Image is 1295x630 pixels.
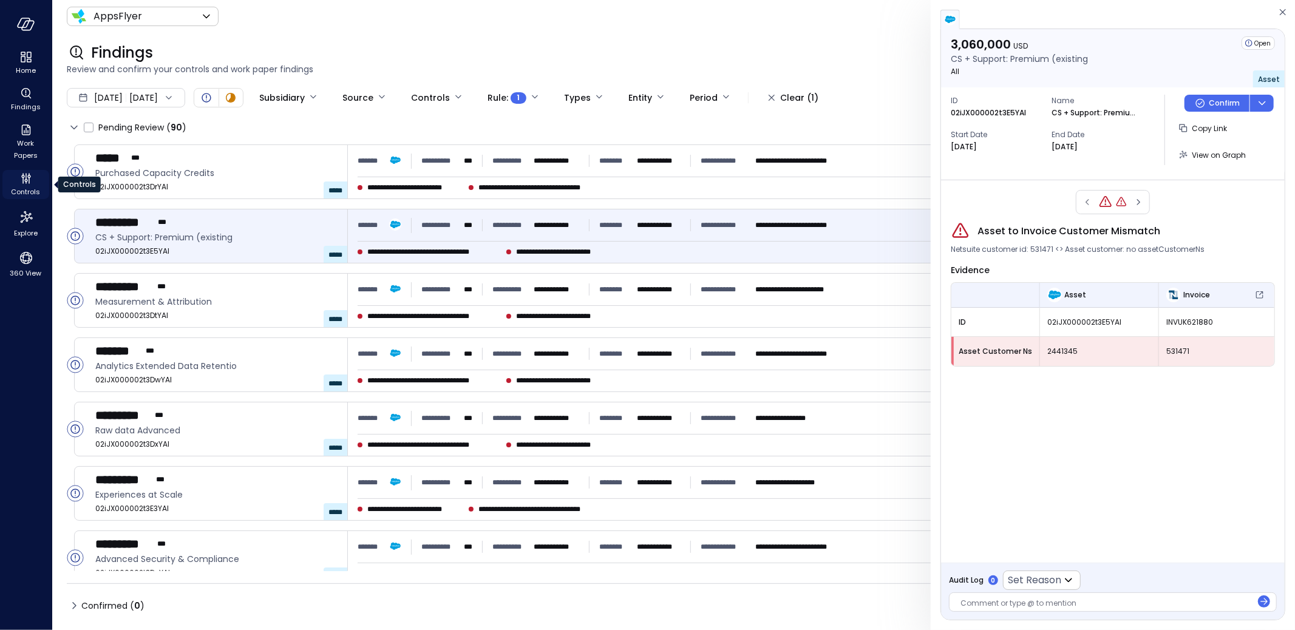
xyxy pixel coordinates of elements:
span: USD [1013,41,1028,51]
span: Asset [1064,289,1086,301]
p: AppsFlyer [93,9,142,24]
span: Home [16,64,36,76]
p: Confirm [1209,97,1240,109]
div: Open [1242,36,1275,50]
span: 02iJX000002t3E3YAI [95,503,338,515]
div: Open [67,421,84,438]
span: 02iJX000002t3DtYAI [95,310,338,322]
span: Review and confirm your controls and work paper findings [67,63,1280,76]
div: Open [67,549,84,566]
div: Types [564,87,591,108]
span: Confirmed [81,596,144,615]
div: Explore [2,206,49,240]
div: Open [67,356,84,373]
div: Open [67,228,84,245]
span: 90 [171,121,182,134]
span: 0 [134,600,140,612]
p: CS + Support: Premium (existing [1052,107,1137,119]
span: Work Papers [7,137,44,161]
div: Period [690,87,718,108]
span: Asset Customer Ns [959,345,1032,357]
p: Set Reason [1008,573,1061,588]
span: Advanced Security & Compliance [95,552,338,566]
div: In Progress [223,90,238,105]
span: Explore [14,227,38,239]
span: CS + Support: Premium (existing [95,231,338,244]
p: CS + Support: Premium (existing [951,52,1088,66]
span: Raw data Advanced [95,424,338,437]
p: 02iJX000002t3E5YAI [951,107,1026,119]
span: Evidence [951,264,990,276]
div: Findings [2,85,49,114]
div: 360 View [2,248,49,280]
span: 360 View [10,267,42,279]
button: dropdown-icon-button [1249,95,1274,112]
span: 1 [517,92,520,104]
span: Netsuite customer id: 531471 <> Asset customer: no assetCustomerNs [951,243,1205,256]
div: Subsidiary [259,87,305,108]
div: Button group with a nested menu [1185,95,1274,112]
span: 02iJX000002t3E5YAI [95,245,338,257]
span: Purchased Capacity Credits [95,166,338,180]
span: Asset to Invoice Customer Mismatch [977,224,1160,239]
div: Entity [628,87,652,108]
span: ID [959,316,1032,328]
div: Asset to Invoice Customer Mismatch [1098,195,1113,209]
div: Controls [411,87,450,108]
span: Audit Log [949,574,984,586]
p: [DATE] [1052,141,1078,153]
span: Start Date [951,129,1042,141]
span: Findings [91,43,153,63]
div: Work Papers [2,121,49,163]
span: Asset [1258,74,1280,84]
div: Controls [2,170,49,199]
span: Name [1052,95,1143,107]
span: ID [951,95,1042,107]
p: 0 [991,576,996,585]
span: Findings [11,101,41,113]
div: Open [67,292,84,309]
div: ( ) [130,599,144,612]
span: INVUK621880 [1166,316,1267,328]
div: Open [199,90,214,105]
img: Asset [1047,288,1062,302]
span: Copy Link [1192,123,1227,134]
span: Analytics Extended Data Retentio [95,359,338,373]
button: View on Graph [1175,144,1251,165]
img: Invoice [1166,288,1181,302]
span: Invoice [1183,289,1210,301]
span: Measurement & Attribution [95,295,338,308]
span: 02iJX000002t3DxYAI [95,438,338,450]
p: All [951,66,1088,78]
span: View on Graph [1192,150,1246,160]
span: Experiences at Scale [95,488,338,501]
span: 02iJX000002t3DrYAI [95,181,338,193]
span: 02iJX000002t3E5YAI [1047,316,1151,328]
span: 2441345 [1047,345,1151,357]
button: Confirm [1185,95,1249,112]
button: Copy Link [1175,118,1232,138]
img: Icon [72,9,86,24]
span: 02iJX000002t3DvYAI [95,567,338,579]
span: 531471 [1166,345,1267,357]
div: Clear (1) [780,90,818,106]
span: End Date [1052,129,1143,141]
span: [DATE] [94,91,123,104]
div: Open [67,485,84,502]
div: Home [2,49,49,78]
div: Asset Without Opportunity [1115,196,1127,208]
div: Controls [58,177,101,192]
p: [DATE] [951,141,977,153]
div: Rule : [488,87,526,108]
p: 3,060,000 [951,36,1088,52]
img: salesforce [944,13,956,25]
button: Clear (1) [758,87,828,108]
div: Source [342,87,373,108]
span: Controls [12,186,41,198]
span: Pending Review [98,118,186,137]
div: Open [67,163,84,180]
div: ( ) [166,121,186,134]
span: 02iJX000002t3DwYAI [95,374,338,386]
